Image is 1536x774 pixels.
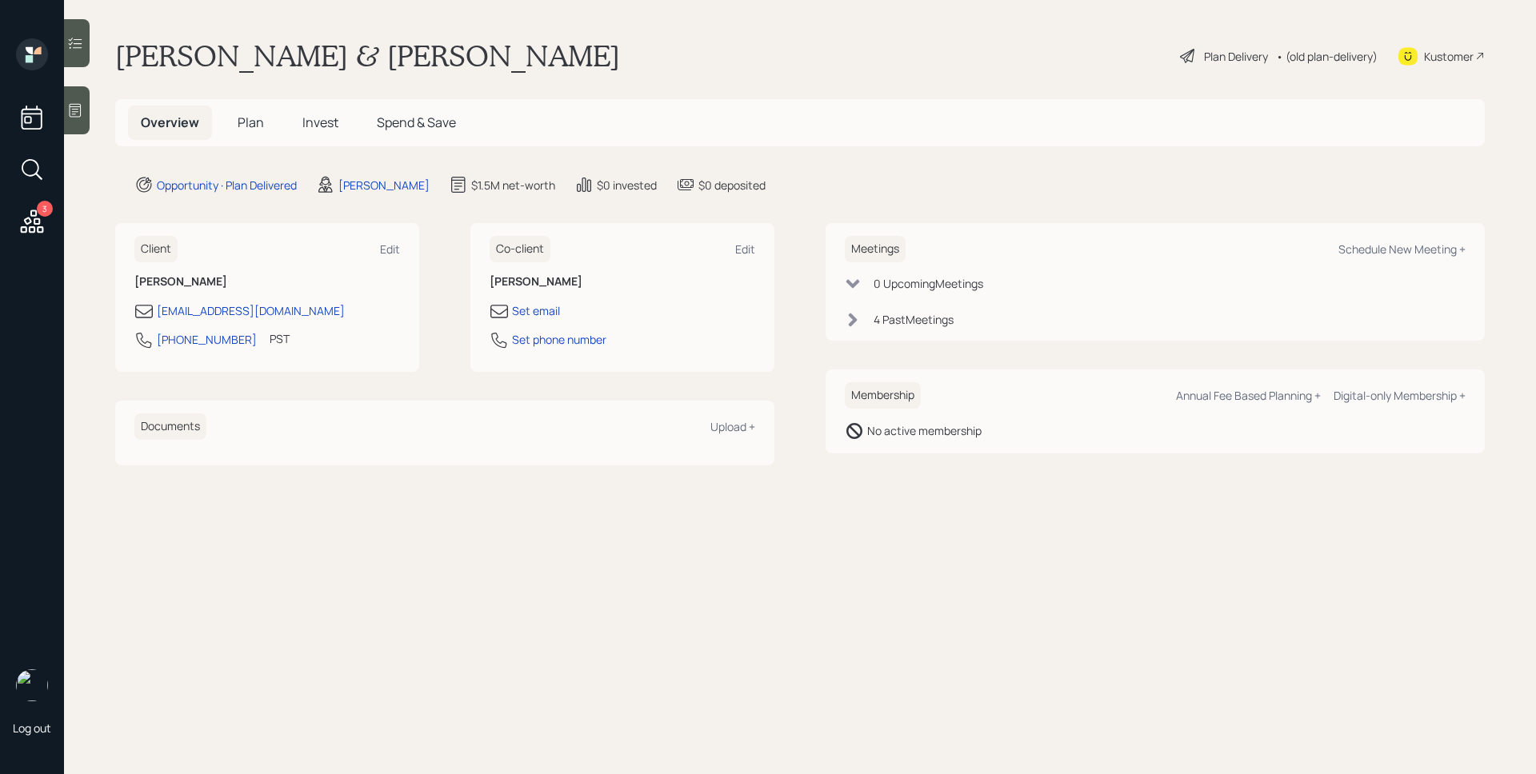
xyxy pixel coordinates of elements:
img: james-distasi-headshot.png [16,669,48,701]
div: Log out [13,720,51,736]
div: No active membership [867,422,982,439]
div: Set phone number [512,331,606,348]
span: Plan [238,114,264,131]
h6: Co-client [490,236,550,262]
div: Edit [735,241,755,257]
span: Invest [302,114,338,131]
h6: Membership [845,382,921,409]
div: 4 Past Meeting s [874,311,954,328]
div: [PERSON_NAME] [338,177,430,193]
div: Edit [380,241,400,257]
div: Plan Delivery [1204,48,1268,65]
h1: [PERSON_NAME] & [PERSON_NAME] [115,38,620,74]
span: Spend & Save [377,114,456,131]
div: 3 [37,201,53,217]
div: Digital-only Membership + [1334,388,1466,403]
div: Annual Fee Based Planning + [1176,388,1321,403]
div: $0 deposited [698,177,766,193]
div: Set email [512,302,560,319]
div: 0 Upcoming Meeting s [874,275,983,292]
div: $0 invested [597,177,657,193]
h6: Documents [134,413,206,440]
h6: Meetings [845,236,906,262]
div: $1.5M net-worth [471,177,555,193]
h6: [PERSON_NAME] [490,275,755,289]
div: • (old plan-delivery) [1276,48,1378,65]
h6: Client [134,236,178,262]
div: Opportunity · Plan Delivered [157,177,297,193]
div: [PHONE_NUMBER] [157,331,257,348]
div: Schedule New Meeting + [1338,241,1466,257]
h6: [PERSON_NAME] [134,275,400,289]
div: Kustomer [1424,48,1474,65]
div: [EMAIL_ADDRESS][DOMAIN_NAME] [157,302,345,319]
div: Upload + [710,419,755,434]
span: Overview [141,114,199,131]
div: PST [270,330,290,347]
